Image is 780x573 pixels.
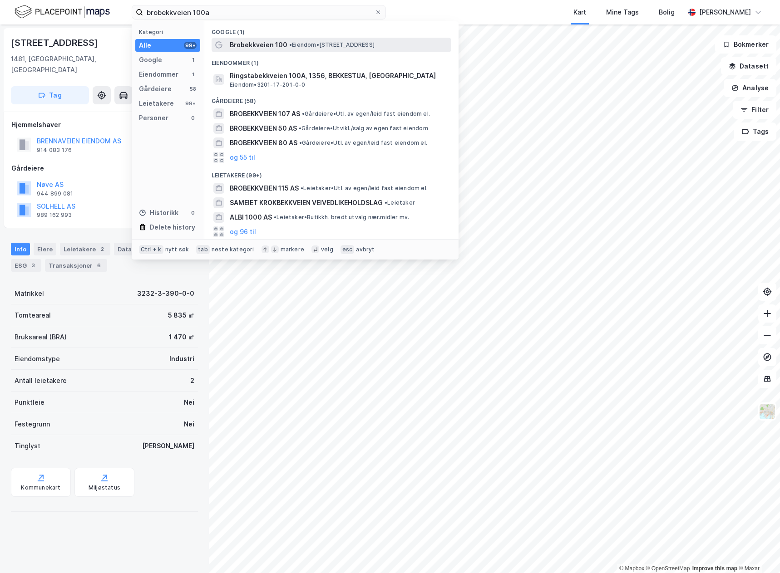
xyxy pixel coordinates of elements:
div: 6 [94,261,104,270]
div: Google [139,54,162,65]
span: Leietaker • Utl. av egen/leid fast eiendom el. [301,185,428,192]
div: Festegrunn [15,419,50,430]
a: Mapbox [619,565,644,572]
div: 0 [189,209,197,216]
iframe: Chat Widget [735,529,780,573]
span: Gårdeiere • Utvikl./salg av egen fast eiendom [299,125,428,132]
div: Mine Tags [606,7,639,18]
div: Google (1) [204,21,459,38]
span: Brobekkveien 100 [230,39,287,50]
div: 3232-3-390-0-0 [137,288,194,299]
button: Filter [733,101,776,119]
span: Ringstabekkveien 100A, 1356, BEKKESTUA, [GEOGRAPHIC_DATA] [230,70,448,81]
div: Matrikkel [15,288,44,299]
div: 99+ [184,100,197,107]
div: 1 [189,56,197,64]
div: [PERSON_NAME] [142,441,194,451]
span: Eiendom • [STREET_ADDRESS] [289,41,375,49]
div: 0 [189,114,197,122]
span: • [274,214,276,220]
div: 99+ [184,42,197,49]
span: BROBEKKVEIEN 50 AS [230,123,297,134]
div: 2 [98,245,107,254]
div: Industri [169,353,194,364]
div: Datasett [114,243,159,255]
div: 3 [29,261,38,270]
div: velg [321,246,333,253]
div: ESG [11,259,41,272]
div: Kategori [139,29,200,35]
span: Gårdeiere • Utl. av egen/leid fast eiendom el. [302,110,430,118]
div: Personer [139,113,168,123]
span: BROBEKKVEIEN 80 AS [230,137,297,148]
button: og 96 til [230,226,256,237]
div: [STREET_ADDRESS] [11,35,100,50]
span: • [299,139,302,146]
div: Punktleie [15,397,44,408]
span: • [301,185,303,191]
div: 1481, [GEOGRAPHIC_DATA], [GEOGRAPHIC_DATA] [11,54,153,75]
span: • [385,199,387,206]
div: Delete history [150,222,195,233]
span: • [302,110,305,117]
div: Leietakere [139,98,174,109]
div: Bolig [659,7,675,18]
div: Kart [573,7,586,18]
div: 2 [190,375,194,386]
div: Gårdeiere [139,83,172,94]
a: OpenStreetMap [646,565,690,572]
div: Antall leietakere [15,375,67,386]
div: Ctrl + k [139,245,163,254]
button: Tags [734,122,776,141]
div: esc [341,245,355,254]
span: Gårdeiere • Utl. av egen/leid fast eiendom el. [299,139,427,147]
div: Eiendommer [139,69,178,80]
div: 58 [189,85,197,93]
div: Gårdeiere [11,163,197,174]
div: neste kategori [212,246,254,253]
button: Analyse [724,79,776,97]
div: Alle [139,40,151,51]
div: 1 470 ㎡ [169,332,194,343]
a: Improve this map [692,565,737,572]
div: Tomteareal [15,310,51,321]
div: Kommunekart [21,484,60,491]
div: Leietakere (99+) [204,165,459,181]
div: Gårdeiere (58) [204,90,459,107]
span: BROBEKKVEIEN 115 AS [230,183,299,194]
span: BROBEKKVEIEN 107 AS [230,108,300,119]
div: 914 083 176 [37,147,72,154]
button: og 55 til [230,152,255,163]
div: 944 899 081 [37,190,73,197]
span: Eiendom • 3201-17-201-0-0 [230,81,306,88]
span: ALBI 1000 AS [230,212,272,223]
button: Datasett [721,57,776,75]
div: tab [196,245,210,254]
div: Hjemmelshaver [11,119,197,130]
img: Z [759,403,776,420]
div: Eiendommer (1) [204,52,459,69]
div: Leietakere [60,243,110,255]
div: Info [11,243,30,255]
div: Kontrollprogram for chat [735,529,780,573]
div: 989 162 993 [37,211,72,219]
input: Søk på adresse, matrikkel, gårdeiere, leietakere eller personer [143,5,375,19]
div: Bruksareal (BRA) [15,332,67,343]
span: Leietaker [385,199,415,206]
div: Historikk [139,207,178,218]
div: Nei [184,397,194,408]
span: Leietaker • Butikkh. bredt utvalg nær.midler mv. [274,214,409,221]
span: • [289,41,292,48]
button: Tag [11,86,89,104]
div: markere [281,246,304,253]
div: Transaksjoner [45,259,107,272]
div: 5 835 ㎡ [168,310,194,321]
img: logo.f888ab2527a4732fd821a326f86c7f29.svg [15,4,110,20]
div: Miljøstatus [89,484,120,491]
div: Eiendomstype [15,353,60,364]
div: 1 [189,71,197,78]
div: [PERSON_NAME] [699,7,751,18]
div: Eiere [34,243,56,255]
div: avbryt [356,246,375,253]
div: Tinglyst [15,441,40,451]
